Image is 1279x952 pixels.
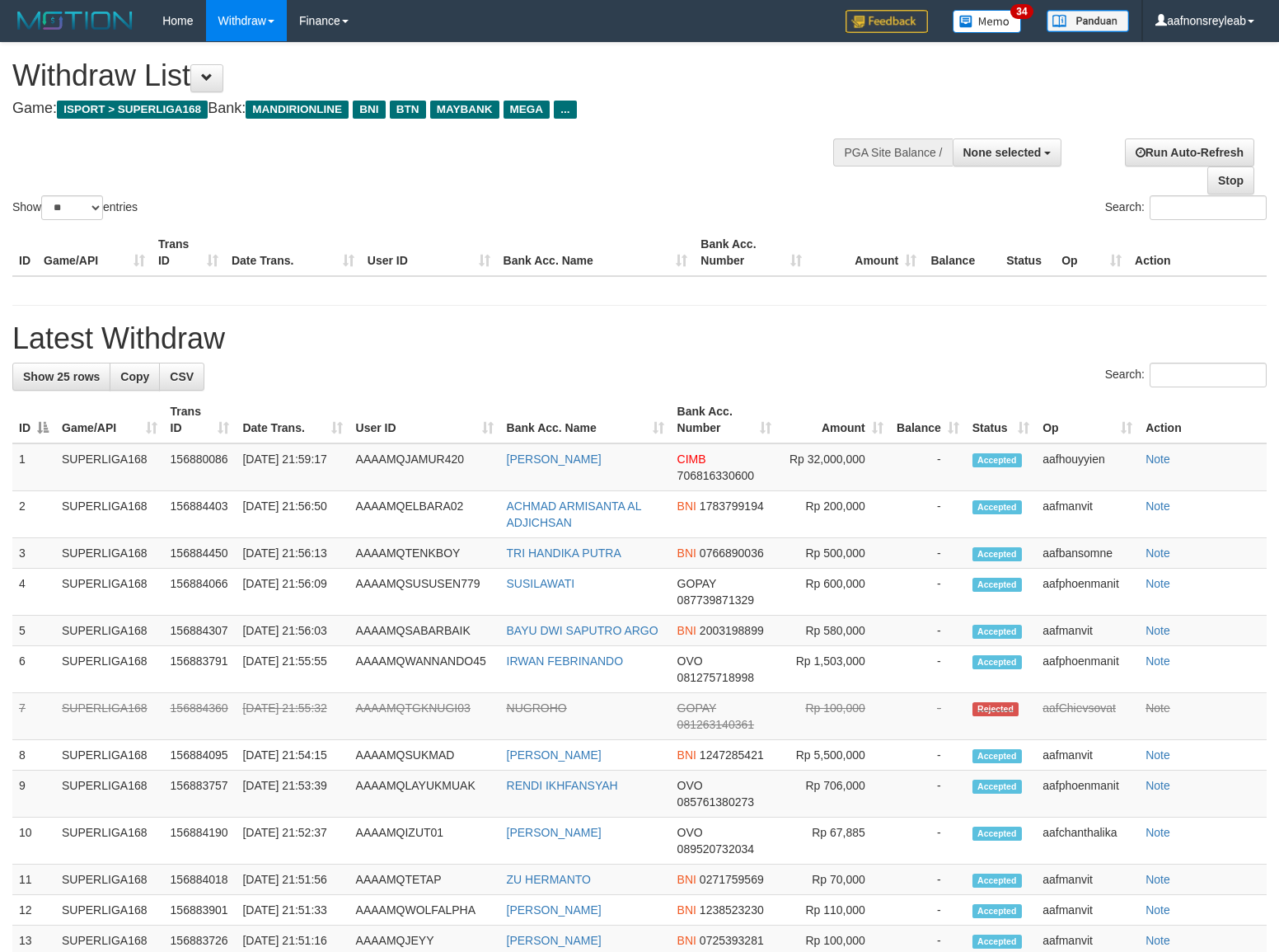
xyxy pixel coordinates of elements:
td: AAAAMQSABARBAIK [349,616,500,646]
th: Bank Acc. Number: activate to sort column ascending [671,396,779,443]
td: aafphoenmanit [1036,771,1139,818]
td: Rp 1,503,000 [778,646,890,693]
span: None selected [963,146,1042,159]
select: Showentries [41,195,103,220]
td: - [890,569,966,616]
span: Show 25 rows [23,370,100,383]
td: 156883901 [164,895,237,926]
td: 7 [12,693,55,740]
span: 34 [1010,4,1033,19]
h1: Latest Withdraw [12,322,1267,355]
td: Rp 100,000 [778,693,890,740]
td: [DATE] 21:52:37 [236,818,349,865]
th: Status: activate to sort column ascending [966,396,1036,443]
span: Copy [120,370,149,383]
td: - [890,491,966,538]
th: User ID [361,229,497,276]
td: 156884190 [164,818,237,865]
th: Amount: activate to sort column ascending [778,396,890,443]
th: Bank Acc. Name: activate to sort column ascending [500,396,671,443]
td: SUPERLIGA168 [55,895,164,926]
th: Status [1000,229,1055,276]
td: SUPERLIGA168 [55,443,164,491]
td: Rp 67,885 [778,818,890,865]
td: 6 [12,646,55,693]
td: [DATE] 21:56:50 [236,491,349,538]
td: - [890,818,966,865]
td: Rp 500,000 [778,538,890,569]
td: SUPERLIGA168 [55,538,164,569]
span: Copy 706816330600 to clipboard [677,469,754,482]
span: Copy 081263140361 to clipboard [677,718,754,731]
td: 12 [12,895,55,926]
span: BNI [677,546,696,560]
span: GOPAY [677,577,716,590]
td: AAAAMQELBARA02 [349,491,500,538]
td: 10 [12,818,55,865]
span: Copy 085761380273 to clipboard [677,795,754,809]
a: Note [1145,826,1170,839]
td: AAAAMQSUKMAD [349,740,500,771]
td: Rp 70,000 [778,865,890,895]
label: Show entries [12,195,138,220]
img: Feedback.jpg [846,10,928,33]
td: - [890,771,966,818]
th: Balance: activate to sort column ascending [890,396,966,443]
td: AAAAMQJAMUR420 [349,443,500,491]
a: RENDI IKHFANSYAH [507,779,618,792]
td: [DATE] 21:51:33 [236,895,349,926]
th: Balance [923,229,1000,276]
a: SUSILAWATI [507,577,575,590]
span: Copy 089520732034 to clipboard [677,842,754,856]
span: OVO [677,779,703,792]
td: 156883757 [164,771,237,818]
td: Rp 706,000 [778,771,890,818]
span: Accepted [972,625,1022,639]
td: 4 [12,569,55,616]
a: [PERSON_NAME] [507,826,602,839]
td: [DATE] 21:56:03 [236,616,349,646]
th: Date Trans. [225,229,361,276]
td: [DATE] 21:56:13 [236,538,349,569]
th: Date Trans.: activate to sort column ascending [236,396,349,443]
th: Bank Acc. Name [497,229,695,276]
td: 3 [12,538,55,569]
a: Note [1145,624,1170,637]
td: 8 [12,740,55,771]
th: ID: activate to sort column descending [12,396,55,443]
td: aafhouyyien [1036,443,1139,491]
a: [PERSON_NAME] [507,903,602,917]
a: ZU HERMANTO [507,873,591,886]
td: AAAAMQTGKNUGI03 [349,693,500,740]
td: AAAAMQTETAP [349,865,500,895]
span: Copy 2003198899 to clipboard [700,624,764,637]
td: aafChievsovat [1036,693,1139,740]
td: SUPERLIGA168 [55,646,164,693]
td: SUPERLIGA168 [55,740,164,771]
span: CSV [170,370,194,383]
a: Copy [110,363,160,391]
span: Copy 1783799194 to clipboard [700,499,764,513]
span: Accepted [972,874,1022,888]
a: IRWAN FEBRINANDO [507,654,624,668]
td: 156884307 [164,616,237,646]
a: Note [1145,701,1170,715]
th: Op [1055,229,1128,276]
img: MOTION_logo.png [12,8,138,33]
span: CIMB [677,453,706,466]
td: 2 [12,491,55,538]
span: BNI [677,748,696,762]
a: Note [1145,546,1170,560]
td: 156884360 [164,693,237,740]
td: aafmanvit [1036,740,1139,771]
td: [DATE] 21:55:55 [236,646,349,693]
span: BNI [353,101,385,119]
a: Note [1145,654,1170,668]
span: GOPAY [677,701,716,715]
td: AAAAMQIZUT01 [349,818,500,865]
td: - [890,740,966,771]
td: SUPERLIGA168 [55,865,164,895]
td: SUPERLIGA168 [55,569,164,616]
span: OVO [677,654,703,668]
td: [DATE] 21:56:09 [236,569,349,616]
